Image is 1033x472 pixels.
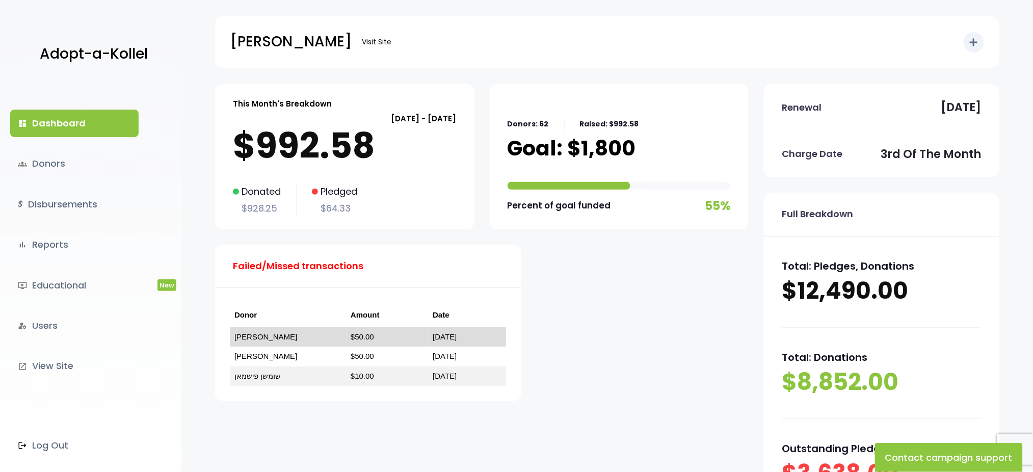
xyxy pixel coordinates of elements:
p: Full Breakdown [782,206,853,222]
a: Log Out [10,432,139,459]
p: Pledged [312,183,357,200]
p: Total: Pledges, Donations [782,257,982,275]
p: [DATE] - [DATE] [233,112,457,125]
p: This Month's Breakdown [233,97,332,111]
a: [DATE] [433,352,457,360]
i: dashboard [18,119,27,128]
p: Goal: $1,800 [508,136,636,161]
th: Amount [347,303,429,327]
p: 55% [705,195,731,217]
button: Contact campaign support [875,443,1023,472]
p: Renewal [782,99,822,116]
th: Date [429,303,506,327]
p: [PERSON_NAME] [230,29,352,55]
i: launch [18,362,27,371]
a: Adopt-a-Kollel [35,30,148,79]
p: Raised: $992.58 [580,118,639,130]
i: $ [18,197,23,212]
a: Visit Site [357,32,396,52]
button: add [964,32,984,53]
i: add [968,36,980,48]
p: Total: Donations [782,348,982,366]
p: $928.25 [233,200,281,217]
p: Adopt-a-Kollel [40,41,148,67]
a: bar_chartReports [10,231,139,258]
p: Charge Date [782,146,842,162]
p: Percent of goal funded [508,198,611,214]
a: [DATE] [433,332,457,341]
p: $8,852.00 [782,366,982,398]
p: Donors: 62 [508,118,549,130]
th: Donor [230,303,347,327]
i: ondemand_video [18,281,27,290]
a: $50.00 [351,352,374,360]
a: שומשן פישמאן [234,372,281,380]
a: ondemand_videoEducationalNew [10,272,139,299]
a: [DATE] [433,372,457,380]
p: [DATE] [941,97,982,118]
a: groupsDonors [10,150,139,177]
p: 3rd of the month [881,144,982,165]
span: New [157,279,176,291]
i: manage_accounts [18,321,27,330]
p: $64.33 [312,200,357,217]
i: bar_chart [18,240,27,249]
p: Failed/Missed transactions [233,258,363,274]
span: groups [18,160,27,169]
a: $Disbursements [10,191,139,218]
a: manage_accountsUsers [10,312,139,339]
a: $10.00 [351,372,374,380]
p: Donated [233,183,281,200]
a: [PERSON_NAME] [234,332,297,341]
a: launchView Site [10,352,139,380]
a: dashboardDashboard [10,110,139,137]
a: $50.00 [351,332,374,341]
a: [PERSON_NAME] [234,352,297,360]
p: $992.58 [233,125,457,166]
p: $12,490.00 [782,275,982,307]
p: Outstanding Pledges [782,439,982,458]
